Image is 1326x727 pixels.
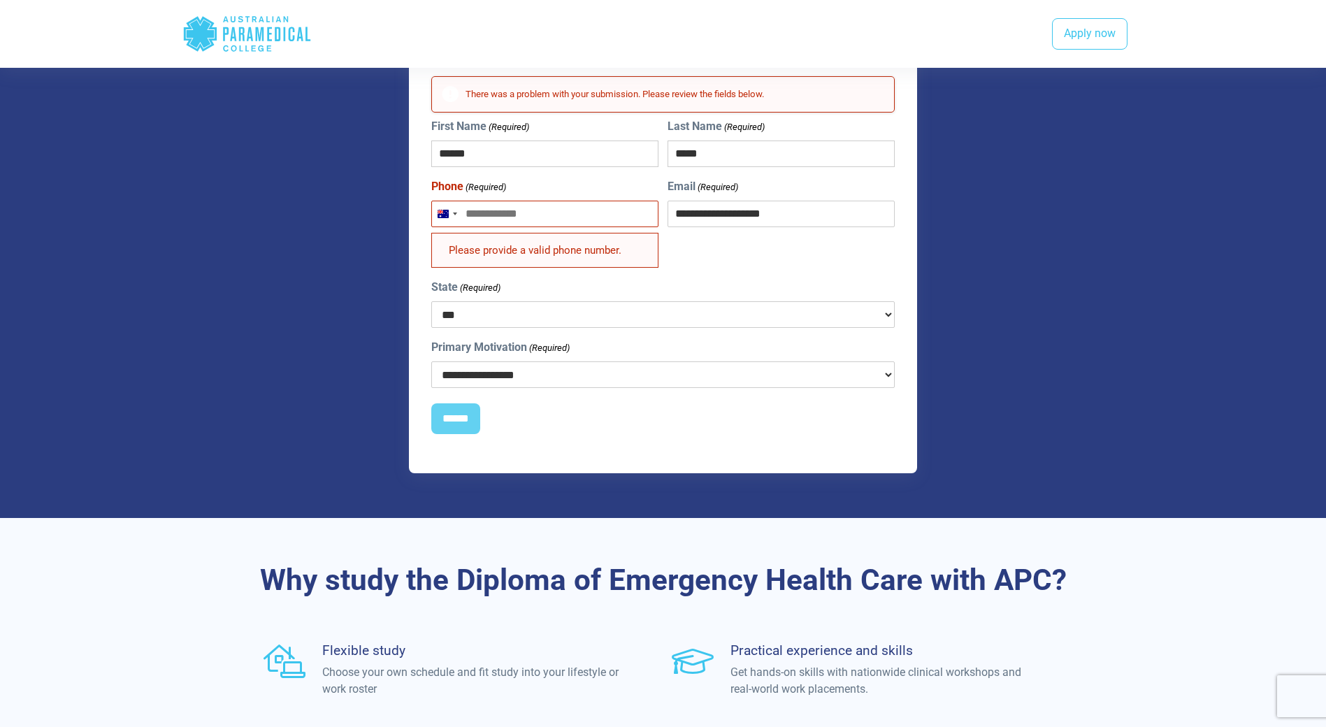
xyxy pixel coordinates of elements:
label: Primary Motivation [431,339,570,356]
h3: Why study the Diploma of Emergency Health Care with APC? [254,563,1072,598]
div: Please provide a valid phone number. [431,233,658,268]
h2: There was a problem with your submission. Please review the fields below. [466,88,884,101]
span: (Required) [464,180,506,194]
span: (Required) [697,180,739,194]
label: Email [668,178,738,195]
p: Choose your own schedule and fit study into your lifestyle or work roster [322,664,621,698]
p: Get hands-on skills with nationwide clinical workshops and real-world work placements. [730,664,1029,698]
span: (Required) [723,120,765,134]
span: (Required) [487,120,529,134]
button: Selected country [432,201,461,226]
a: Apply now [1052,18,1127,50]
label: State [431,279,500,296]
h4: Flexible study [322,642,621,658]
div: Australian Paramedical College [182,11,312,57]
label: First Name [431,118,529,135]
span: (Required) [528,341,570,355]
label: Last Name [668,118,765,135]
label: Phone [431,178,506,195]
span: (Required) [459,281,500,295]
h4: Practical experience and skills [730,642,1029,658]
